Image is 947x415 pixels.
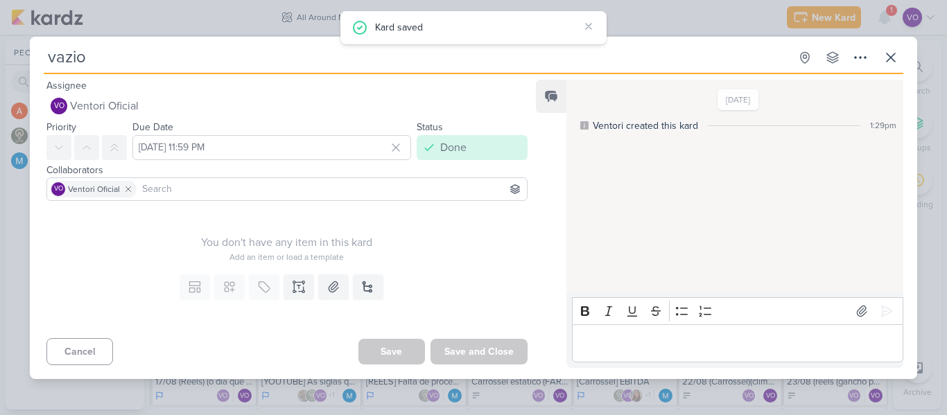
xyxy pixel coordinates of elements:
button: Cancel [46,338,113,365]
input: Search [139,181,524,197]
div: Add an item or load a template [46,251,528,263]
button: VO Ventori Oficial [46,94,528,118]
div: Collaborators [46,163,528,177]
p: VO [54,186,63,193]
input: Untitled Kard [44,45,790,70]
span: Ventori Oficial [68,183,120,195]
div: You don't have any item in this kard [46,234,528,251]
div: Editor toolbar [572,297,903,324]
label: Priority [46,121,76,133]
input: Select a date [132,135,411,160]
div: Ventori created this kard [593,118,698,133]
label: Due Date [132,121,173,133]
div: 1:29pm [870,119,896,132]
button: Done [417,135,528,160]
span: Ventori Oficial [70,98,139,114]
label: Status [417,121,443,133]
label: Assignee [46,80,87,91]
div: Kard saved [375,19,579,35]
div: Done [440,139,467,156]
p: VO [54,103,64,110]
div: Ventori Oficial [51,182,65,196]
div: Ventori Oficial [51,98,67,114]
div: Editor editing area: main [572,324,903,362]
